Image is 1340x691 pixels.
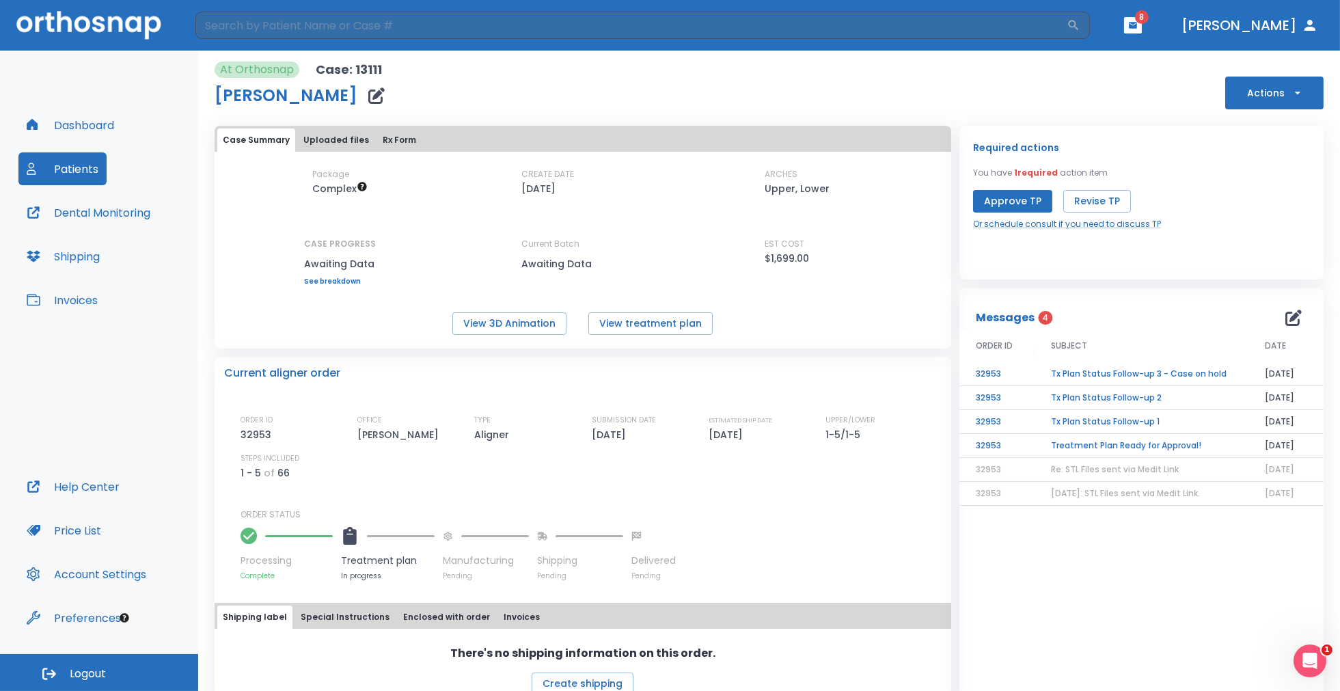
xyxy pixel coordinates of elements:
[1265,463,1294,475] span: [DATE]
[18,284,106,316] button: Invoices
[1322,645,1332,655] span: 1
[215,87,357,104] h1: [PERSON_NAME]
[973,167,1108,179] p: You have action item
[976,463,1001,475] span: 32953
[217,606,948,629] div: tabs
[1248,410,1324,434] td: [DATE]
[295,606,395,629] button: Special Instructions
[1038,311,1052,325] span: 4
[959,386,1035,410] td: 32953
[973,218,1161,230] a: Or schedule consult if you need to discuss TP
[537,554,623,568] p: Shipping
[377,128,422,152] button: Rx Form
[521,168,574,180] p: CREATE DATE
[316,62,382,78] p: Case: 13111
[443,554,529,568] p: Manufacturing
[1051,463,1179,475] span: Re: STL Files sent via Medit Link
[298,128,374,152] button: Uploaded files
[241,465,261,481] p: 1 - 5
[765,180,830,197] p: Upper, Lower
[959,410,1035,434] td: 32953
[1248,434,1324,458] td: [DATE]
[18,558,154,591] button: Account Settings
[220,62,294,78] p: At Orthosnap
[1265,487,1294,499] span: [DATE]
[1063,190,1131,213] button: Revise TP
[18,109,122,141] button: Dashboard
[241,554,333,568] p: Processing
[765,168,797,180] p: ARCHES
[18,240,108,273] button: Shipping
[959,362,1035,386] td: 32953
[450,645,715,662] p: There's no shipping information on this order.
[976,340,1013,352] span: ORDER ID
[976,310,1035,326] p: Messages
[1265,340,1286,352] span: DATE
[312,168,349,180] p: Package
[1176,13,1324,38] button: [PERSON_NAME]
[224,365,340,381] p: Current aligner order
[1051,487,1200,499] span: [DATE]: STL Files sent via Medit Link.
[18,152,107,185] a: Patients
[1035,362,1248,386] td: Tx Plan Status Follow-up 3 - Case on hold
[304,256,376,272] p: Awaiting Data
[631,571,676,581] p: Pending
[1294,645,1326,677] iframe: Intercom live chat
[537,571,623,581] p: Pending
[18,601,129,634] button: Preferences
[521,256,644,272] p: Awaiting Data
[241,426,276,443] p: 32953
[1035,434,1248,458] td: Treatment Plan Ready for Approval!
[195,12,1067,39] input: Search by Patient Name or Case #
[592,426,631,443] p: [DATE]
[1035,410,1248,434] td: Tx Plan Status Follow-up 1
[304,238,376,250] p: CASE PROGRESS
[1014,167,1058,178] span: 1 required
[1035,386,1248,410] td: Tx Plan Status Follow-up 2
[18,196,159,229] button: Dental Monitoring
[631,554,676,568] p: Delivered
[709,414,772,426] p: ESTIMATED SHIP DATE
[498,606,545,629] button: Invoices
[521,238,644,250] p: Current Batch
[304,277,376,286] a: See breakdown
[1248,386,1324,410] td: [DATE]
[452,312,566,335] button: View 3D Animation
[18,470,128,503] button: Help Center
[1135,10,1149,24] span: 8
[70,666,106,681] span: Logout
[357,426,443,443] p: [PERSON_NAME]
[217,128,948,152] div: tabs
[341,554,435,568] p: Treatment plan
[16,11,161,39] img: Orthosnap
[1051,340,1087,352] span: SUBJECT
[241,452,299,465] p: STEPS INCLUDED
[241,571,333,581] p: Complete
[241,414,273,426] p: ORDER ID
[1225,77,1324,109] button: Actions
[217,128,295,152] button: Case Summary
[709,426,748,443] p: [DATE]
[217,606,292,629] button: Shipping label
[312,182,368,195] span: Up to 50 Steps (100 aligners)
[976,487,1001,499] span: 32953
[1248,362,1324,386] td: [DATE]
[474,414,491,426] p: TYPE
[521,180,556,197] p: [DATE]
[357,414,382,426] p: OFFICE
[341,571,435,581] p: In progress
[264,465,275,481] p: of
[18,514,109,547] button: Price List
[443,571,529,581] p: Pending
[959,434,1035,458] td: 32953
[973,139,1059,156] p: Required actions
[973,190,1052,213] button: Approve TP
[118,612,131,624] div: Tooltip anchor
